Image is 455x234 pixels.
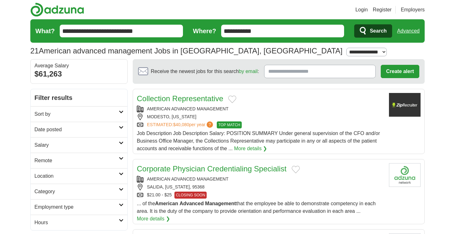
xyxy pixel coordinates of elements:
[31,137,127,153] a: Salary
[173,122,189,127] span: $40,080
[34,63,124,68] div: Average Salary
[30,45,39,57] span: 21
[30,3,84,17] img: Adzuna logo
[205,201,236,206] strong: Management
[193,26,216,36] label: Where?
[34,68,124,80] div: $61,263
[31,184,127,199] a: Category
[137,215,170,223] a: More details ❯
[30,46,343,55] h1: American advanced management Jobs in [GEOGRAPHIC_DATA], [GEOGRAPHIC_DATA]
[137,184,384,190] div: SALIDA, [US_STATE], 95368
[137,192,384,199] div: $21.00 - $25
[137,131,380,151] span: Job Description Job Description Salary: POSITION SUMMARY Under general supervision of the CFO and...
[234,145,267,152] a: More details ❯
[31,168,127,184] a: Location
[389,93,421,117] img: Company logo
[34,188,119,195] h2: Category
[34,110,119,118] h2: Sort by
[389,163,421,187] img: Company logo
[31,106,127,122] a: Sort by
[151,68,259,75] span: Receive the newest jobs for this search :
[207,121,213,128] span: ?
[34,157,119,164] h2: Remote
[174,192,207,199] span: CLOSING SOON
[31,215,127,230] a: Hours
[137,201,376,214] span: ... of the that the employee be able to demonstrate competency in each area. It is the duty of th...
[179,201,203,206] strong: Advanced
[239,69,258,74] a: by email
[354,24,392,38] button: Search
[34,126,119,133] h2: Date posted
[137,176,384,182] div: AMERICAN ADVANCED MANAGEMENT
[147,121,214,128] a: ESTIMATED:$40,080per year?
[34,219,119,226] h2: Hours
[31,122,127,137] a: Date posted
[217,121,242,128] span: TOP MATCH
[370,25,386,37] span: Search
[137,94,223,103] a: Collection Representative
[31,89,127,106] h2: Filter results
[137,114,384,120] div: MODESTO, [US_STATE]
[31,199,127,215] a: Employment type
[31,153,127,168] a: Remote
[373,6,392,14] a: Register
[137,106,384,112] div: AMERICAN ADVANCED MANAGEMENT
[137,164,287,173] a: Corporate Physician Credentialing Specialist
[155,201,178,206] strong: American
[397,25,420,37] a: Advanced
[228,95,236,103] button: Add to favorite jobs
[34,141,119,149] h2: Salary
[35,26,55,36] label: What?
[381,65,419,78] button: Create alert
[401,6,425,14] a: Employers
[355,6,368,14] a: Login
[34,172,119,180] h2: Location
[292,166,300,173] button: Add to favorite jobs
[34,203,119,211] h2: Employment type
